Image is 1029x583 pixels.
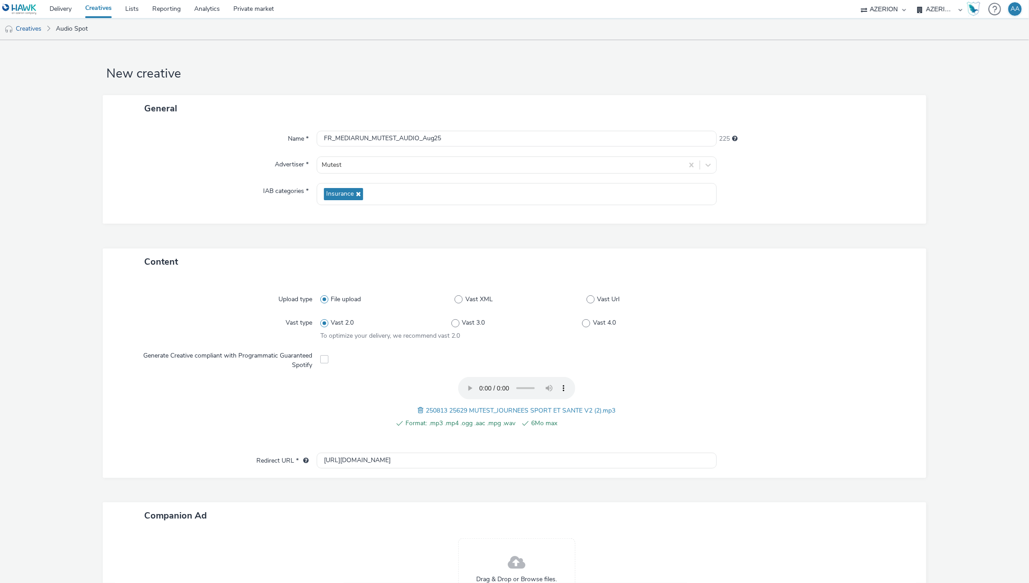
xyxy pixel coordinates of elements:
a: Hawk Academy [967,2,984,16]
span: 225 [719,134,730,143]
span: Content [144,256,178,268]
span: Format: .mp3 .mp4 .ogg .aac .mpg .wav [405,418,515,429]
label: Redirect URL * [253,453,312,465]
label: Vast type [282,315,316,327]
label: IAB categories * [260,183,312,196]
span: Vast Url [597,295,619,304]
a: Audio Spot [51,18,92,40]
input: url... [317,453,717,468]
div: Maximum 255 characters [732,134,738,143]
span: Companion Ad [144,510,207,522]
span: File upload [331,295,361,304]
span: Vast 3.0 [462,318,485,327]
span: Vast 2.0 [331,318,354,327]
span: 6Mo max [531,418,641,429]
img: undefined Logo [2,4,37,15]
span: 250813 25629 MUTEST_JOURNEES SPORT ET SANTE V2 (2).mp3 [426,406,615,415]
span: General [144,102,177,115]
span: To optimize your delivery, we recommend vast 2.0 [320,331,460,340]
span: Insurance [326,190,354,198]
img: Hawk Academy [967,2,980,16]
span: Vast 4.0 [593,318,616,327]
label: Generate Creative compliant with Programmatic Guaranteed Spotify [119,348,315,370]
label: Name * [284,131,312,143]
div: URL will be used as a validation URL with some SSPs and it will be the redirection URL of your cr... [299,456,309,465]
div: AA [1011,2,1020,16]
img: audio [5,25,14,34]
h1: New creative [103,65,926,83]
input: Name [317,131,717,147]
label: Upload type [275,291,316,304]
label: Advertiser * [271,156,312,169]
span: Vast XML [465,295,493,304]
